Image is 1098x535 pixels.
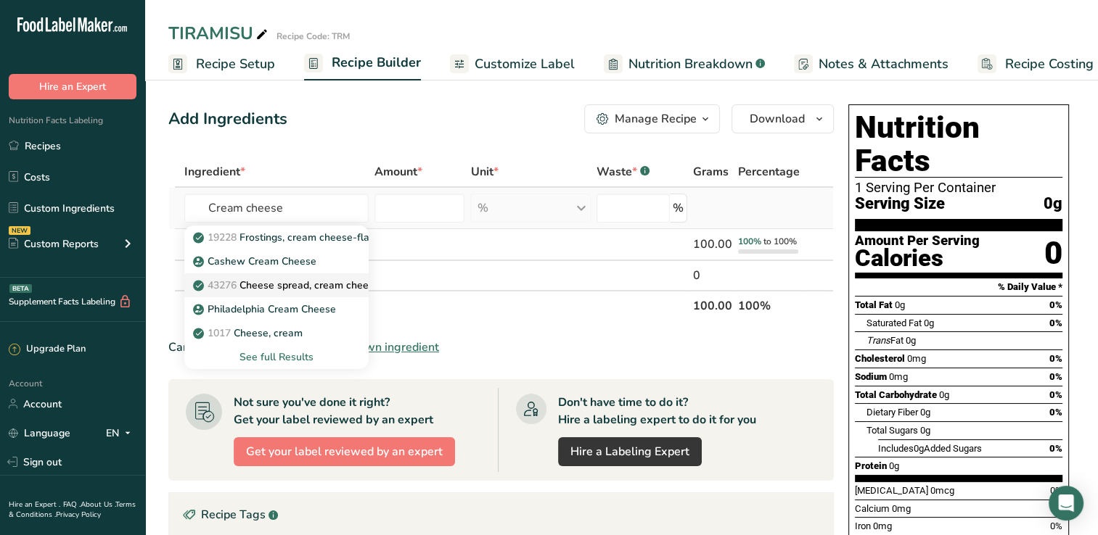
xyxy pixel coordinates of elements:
a: 1017Cheese, cream [184,321,369,345]
span: Cholesterol [855,353,905,364]
p: Frostings, cream cheese-flavor, ready-to-eat [196,230,448,245]
th: 100.00 [690,290,735,320]
span: 0g [920,407,930,418]
section: % Daily Value * [855,278,1062,296]
a: Language [9,420,70,446]
span: Ingredient [184,163,245,181]
a: 43276Cheese spread, cream cheese base [184,273,369,297]
button: Download [732,104,834,133]
span: Total Sugars [866,425,918,436]
a: Recipe Builder [304,46,421,81]
span: 100% [738,236,761,247]
span: Recipe Builder [332,53,421,72]
span: Notes & Attachments [819,54,949,74]
span: Nutrition Breakdown [628,54,753,74]
div: Add Ingredients [168,107,287,131]
a: Hire a Labeling Expert [558,437,702,466]
span: 0mg [907,353,926,364]
p: Cashew Cream Cheese [196,254,316,269]
p: Cheese spread, cream cheese base [196,278,405,293]
span: Add your own ingredient [308,339,439,356]
span: 1017 [208,326,231,340]
span: 0mg [873,521,892,531]
div: 1 Serving Per Container [855,181,1062,195]
p: Philadelphia Cream Cheese [196,302,336,317]
span: Percentage [738,163,800,181]
span: Saturated Fat [866,318,922,328]
a: Cashew Cream Cheese [184,249,369,273]
span: 0g [906,335,916,346]
span: Unit [470,163,498,181]
span: 0% [1050,521,1062,531]
a: Philadelphia Cream Cheese [184,297,369,321]
span: Recipe Costing [1005,54,1094,74]
a: Terms & Conditions . [9,499,136,520]
span: Amount [374,163,422,181]
span: 0g [889,460,899,471]
span: 0g [920,425,930,436]
span: 0% [1050,485,1062,496]
span: 0mg [889,371,908,382]
h1: Nutrition Facts [855,111,1062,178]
span: Includes Added Sugars [878,443,982,454]
th: Net Totals [181,290,690,320]
a: Recipe Costing [978,48,1094,80]
span: 0% [1049,353,1062,364]
span: 0% [1049,389,1062,400]
a: Notes & Attachments [794,48,949,80]
span: Download [750,110,805,128]
a: About Us . [81,499,115,510]
div: See full Results [196,349,357,365]
a: Nutrition Breakdown [604,48,765,80]
span: 0g [1044,195,1062,213]
div: 0 [1044,234,1062,273]
span: 0% [1049,371,1062,382]
button: Hire an Expert [9,74,136,99]
div: Not sure you've done it right? Get your label reviewed by an expert [234,394,433,428]
div: Open Intercom Messenger [1049,486,1083,521]
div: Manage Recipe [615,110,697,128]
div: Custom Reports [9,236,99,252]
span: Recipe Setup [196,54,275,74]
div: Amount Per Serving [855,234,980,248]
span: 0g [895,299,905,310]
div: Waste [597,163,650,181]
span: 0% [1049,443,1062,454]
button: Get your label reviewed by an expert [234,437,455,466]
span: Iron [855,521,871,531]
span: Sodium [855,371,887,382]
span: Get your label reviewed by an expert [246,443,443,460]
span: 0% [1049,407,1062,418]
div: EN [106,424,136,441]
span: to 100% [763,236,797,247]
span: 43276 [208,278,237,292]
i: Trans [866,335,890,346]
span: 0% [1049,318,1062,328]
span: Grams [693,163,729,181]
span: Total Fat [855,299,893,310]
div: See full Results [184,345,369,369]
span: 0mcg [930,485,954,496]
a: FAQ . [63,499,81,510]
span: Protein [855,460,887,471]
span: Dietary Fiber [866,407,918,418]
a: Customize Label [450,48,575,80]
span: 0mg [892,503,911,514]
div: BETA [9,284,32,293]
div: NEW [9,226,30,235]
button: Manage Recipe [584,104,720,133]
span: 0g [924,318,934,328]
span: [MEDICAL_DATA] [855,485,928,496]
span: 0g [914,443,924,454]
a: Hire an Expert . [9,499,60,510]
div: Recipe Code: TRM [276,30,350,43]
div: Upgrade Plan [9,342,86,357]
div: Can't find your ingredient? [168,339,834,356]
span: Fat [866,335,904,346]
th: 100% [735,290,803,320]
input: Add Ingredient [184,194,369,223]
span: 0% [1049,299,1062,310]
span: Customize Label [475,54,575,74]
div: 100.00 [693,236,732,253]
span: 19228 [208,231,237,244]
